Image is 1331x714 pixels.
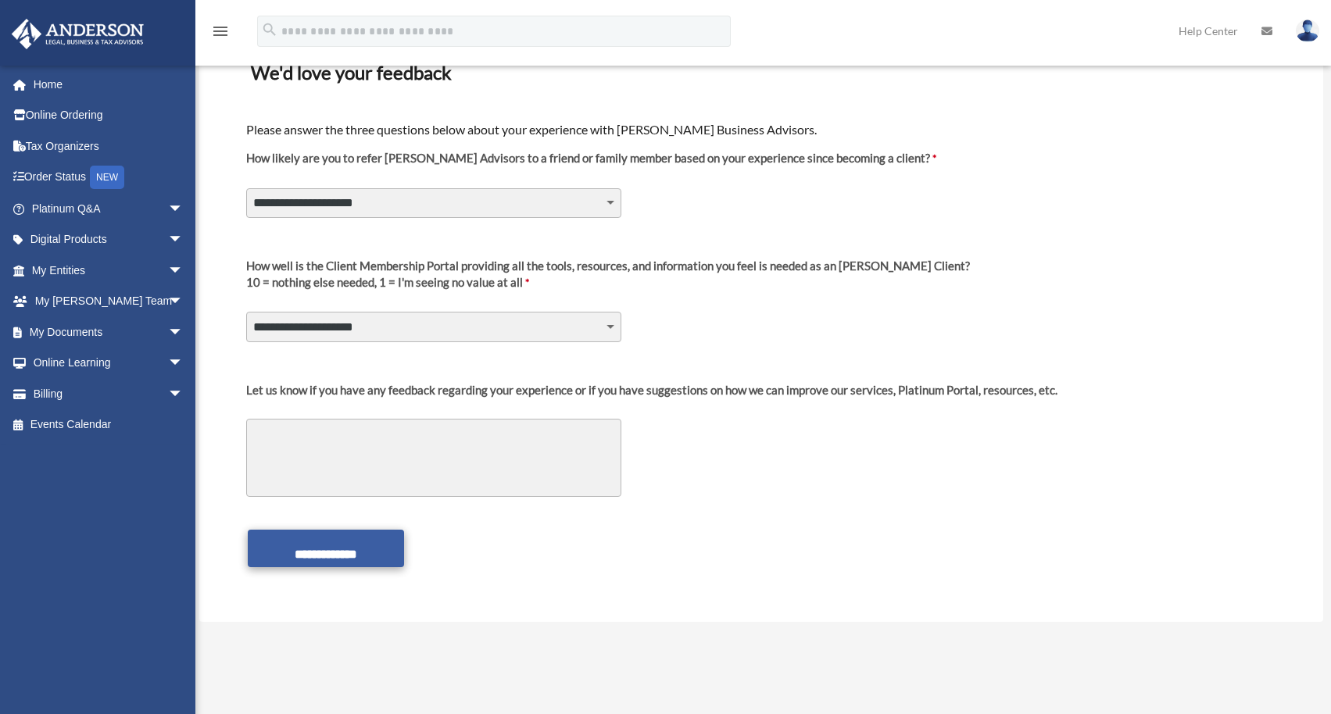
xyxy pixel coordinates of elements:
span: arrow_drop_down [168,378,199,410]
a: My Entitiesarrow_drop_down [11,255,207,286]
img: Anderson Advisors Platinum Portal [7,19,148,49]
label: 10 = nothing else needed, 1 = I'm seeing no value at all [246,258,970,303]
i: menu [211,22,230,41]
span: arrow_drop_down [168,348,199,380]
label: How likely are you to refer [PERSON_NAME] Advisors to a friend or family member based on your exp... [246,150,936,179]
a: Billingarrow_drop_down [11,378,207,409]
a: Online Learningarrow_drop_down [11,348,207,379]
span: arrow_drop_down [168,286,199,318]
a: My Documentsarrow_drop_down [11,316,207,348]
a: Home [11,69,207,100]
div: Let us know if you have any feedback regarding your experience or if you have suggestions on how ... [246,382,1057,398]
a: Events Calendar [11,409,207,441]
h4: Please answer the three questions below about your experience with [PERSON_NAME] Business Advisors. [246,121,1277,138]
a: Online Ordering [11,100,207,131]
a: menu [211,27,230,41]
div: How well is the Client Membership Portal providing all the tools, resources, and information you ... [246,258,970,274]
a: Platinum Q&Aarrow_drop_down [11,193,207,224]
img: User Pic [1296,20,1319,42]
span: arrow_drop_down [168,255,199,287]
a: Digital Productsarrow_drop_down [11,224,207,255]
h3: We'd love your feedback [245,56,1279,89]
div: NEW [90,166,124,189]
span: arrow_drop_down [168,224,199,256]
span: arrow_drop_down [168,316,199,348]
a: My [PERSON_NAME] Teamarrow_drop_down [11,286,207,317]
i: search [261,21,278,38]
a: Tax Organizers [11,130,207,162]
a: Order StatusNEW [11,162,207,194]
span: arrow_drop_down [168,193,199,225]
